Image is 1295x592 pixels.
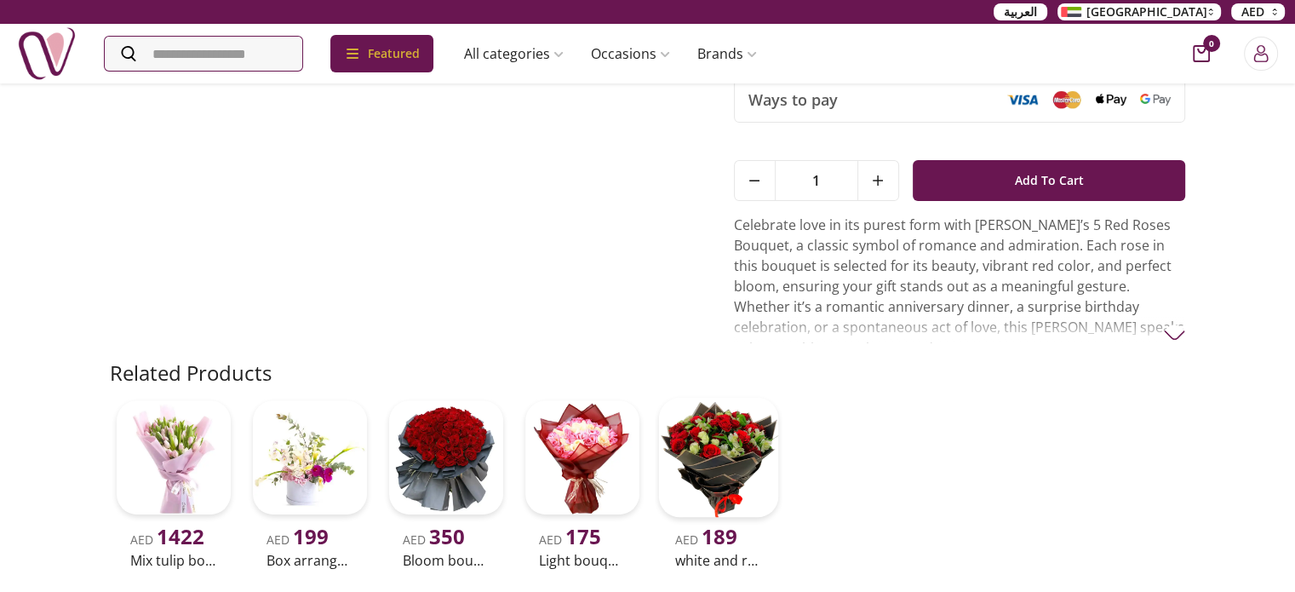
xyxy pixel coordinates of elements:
h2: white and red [PERSON_NAME] [675,550,762,571]
h2: Bloom bouquet [403,550,490,571]
span: [GEOGRAPHIC_DATA] [1086,3,1207,20]
a: Brands [684,37,771,71]
span: 1422 [157,522,204,550]
h2: Related Products [110,359,272,387]
span: 0 [1203,35,1220,52]
h2: Light bouquet [539,550,626,571]
img: uae-gifts-Mix tulip bouquet [117,400,231,514]
button: cart-button [1193,45,1210,62]
span: 189 [702,522,737,550]
img: Apple Pay [1096,94,1126,106]
span: 175 [565,522,601,550]
p: Celebrate love in its purest form with [PERSON_NAME]’s 5 Red Roses Bouquet, a classic symbol of r... [734,215,1186,358]
span: AED [675,532,737,548]
img: Visa [1007,94,1038,106]
span: Ways to pay [748,88,838,112]
img: uae-gifts-white and red rose boque [658,398,778,518]
span: AED [403,532,465,548]
input: Search [105,37,302,71]
a: Occasions [577,37,684,71]
h2: Box arrangement of [PERSON_NAME] [266,550,353,571]
img: Arabic_dztd3n.png [1061,7,1081,17]
span: 199 [293,522,329,550]
a: uae-gifts-white and red rose boqueAED 189white and red [PERSON_NAME] [655,394,782,574]
button: Add To Cart [913,160,1186,201]
a: uae-gifts-Bloom BouquetAED 350Bloom bouquet [382,394,510,574]
span: العربية [1004,3,1037,20]
span: AED [266,532,329,548]
div: Featured [330,35,433,72]
a: uae-gifts-Mix tulip bouquetAED 1422Mix tulip bouquet [110,394,238,574]
span: Add To Cart [1015,165,1084,196]
span: 350 [429,522,465,550]
span: AED [539,532,601,548]
span: 1 [776,161,857,200]
a: uae-gifts-Box arrangement of calla lilyAED 199Box arrangement of [PERSON_NAME] [246,394,374,574]
button: [GEOGRAPHIC_DATA] [1057,3,1221,20]
img: Nigwa-uae-gifts [17,24,77,83]
img: uae-gifts-Bloom Bouquet [389,400,503,514]
a: uae-gifts-Light BouquetAED 175Light bouquet [519,394,646,574]
h2: Mix tulip bouquet [130,550,217,571]
a: All categories [450,37,577,71]
img: uae-gifts-Light Bouquet [525,400,639,514]
img: Mastercard [1051,90,1082,108]
img: Google Pay [1140,94,1171,106]
span: AED [130,532,204,548]
button: Login [1244,37,1278,71]
span: AED [1241,3,1264,20]
button: AED [1231,3,1285,20]
img: arrow [1164,325,1185,346]
img: uae-gifts-Box arrangement of calla lily [253,400,367,514]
